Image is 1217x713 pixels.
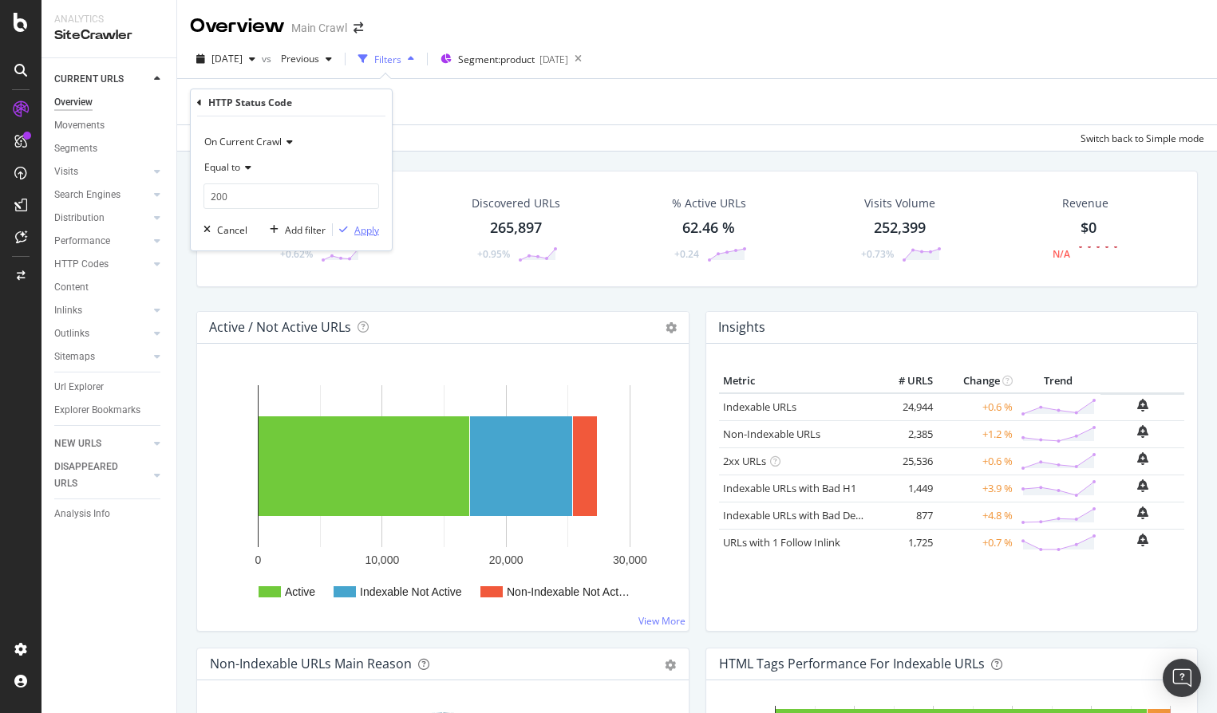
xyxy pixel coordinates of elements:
[54,94,93,111] div: Overview
[665,660,676,671] div: gear
[54,94,165,111] a: Overview
[638,614,686,628] a: View More
[873,529,937,556] td: 1,725
[873,393,937,421] td: 24,944
[54,71,124,88] div: CURRENT URLS
[873,447,937,475] td: 25,536
[54,26,164,45] div: SiteCrawler
[718,317,765,338] h4: Insights
[54,13,164,26] div: Analytics
[54,256,149,273] a: HTTP Codes
[672,195,746,211] div: % Active URLs
[54,325,149,342] a: Outlinks
[937,393,1017,421] td: +0.6 %
[937,369,1017,393] th: Change
[210,656,412,672] div: Non-Indexable URLs Main Reason
[723,481,856,495] a: Indexable URLs with Bad H1
[719,656,985,672] div: HTML Tags Performance for Indexable URLs
[937,475,1017,502] td: +3.9 %
[54,349,149,365] a: Sitemaps
[54,379,165,396] a: Url Explorer
[54,435,101,452] div: NEW URLS
[54,279,165,296] a: Content
[682,218,735,238] div: 62.46 %
[354,22,363,33] div: arrow-right-arrow-left
[54,210,105,227] div: Distribution
[54,163,149,180] a: Visits
[54,279,89,296] div: Content
[54,506,110,522] div: Analysis Info
[54,379,104,396] div: Url Explorer
[54,402,140,419] div: Explorer Bookmarks
[54,325,89,342] div: Outlinks
[285,585,315,598] text: Active
[54,302,82,319] div: Inlinks
[210,369,676,618] svg: A chart.
[208,96,292,109] div: HTTP Status Code
[489,553,524,566] text: 20,000
[360,585,462,598] text: Indexable Not Active
[190,46,262,72] button: [DATE]
[352,46,421,72] button: Filters
[54,210,149,227] a: Distribution
[275,46,338,72] button: Previous
[1053,247,1070,261] div: N/A
[723,427,820,441] a: Non-Indexable URLs
[861,247,894,261] div: +0.73%
[472,195,560,211] div: Discovered URLs
[873,420,937,447] td: 2,385
[723,400,796,414] a: Indexable URLs
[874,218,926,238] div: 252,399
[204,160,240,174] span: Equal to
[507,585,630,598] text: Non-Indexable Not Act…
[674,247,699,261] div: +0.24
[937,529,1017,556] td: +0.7 %
[719,369,873,393] th: Metric
[1137,452,1148,465] div: bell-plus
[333,222,379,238] button: Apply
[1081,132,1204,145] div: Switch back to Simple mode
[54,506,165,522] a: Analysis Info
[54,233,149,250] a: Performance
[1137,399,1148,412] div: bell-plus
[1137,534,1148,546] div: bell-plus
[263,222,326,238] button: Add filter
[539,53,568,66] div: [DATE]
[864,195,935,211] div: Visits Volume
[54,71,149,88] a: CURRENT URLS
[873,502,937,529] td: 877
[217,223,247,237] div: Cancel
[54,459,149,492] a: DISAPPEARED URLS
[937,420,1017,447] td: +1.2 %
[1137,425,1148,438] div: bell-plus
[1062,195,1108,211] span: Revenue
[54,163,78,180] div: Visits
[458,53,535,66] span: Segment: product
[209,317,351,338] h4: Active / Not Active URLs
[291,20,347,36] div: Main Crawl
[54,349,95,365] div: Sitemaps
[723,508,897,522] a: Indexable URLs with Bad Description
[190,13,285,40] div: Overview
[285,223,326,237] div: Add filter
[54,459,135,492] div: DISAPPEARED URLS
[723,454,766,468] a: 2xx URLs
[723,535,840,550] a: URLs with 1 Follow Inlink
[613,553,647,566] text: 30,000
[937,447,1017,475] td: +0.6 %
[280,247,313,261] div: +0.62%
[477,247,510,261] div: +0.95%
[54,435,149,452] a: NEW URLS
[1137,506,1148,519] div: bell-plus
[1163,659,1201,697] div: Open Intercom Messenger
[262,52,275,65] span: vs
[937,502,1017,529] td: +4.8 %
[54,402,165,419] a: Explorer Bookmarks
[255,553,262,566] text: 0
[1137,479,1148,492] div: bell-plus
[54,117,105,134] div: Movements
[54,117,165,134] a: Movements
[1074,125,1204,151] button: Switch back to Simple mode
[1017,369,1100,393] th: Trend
